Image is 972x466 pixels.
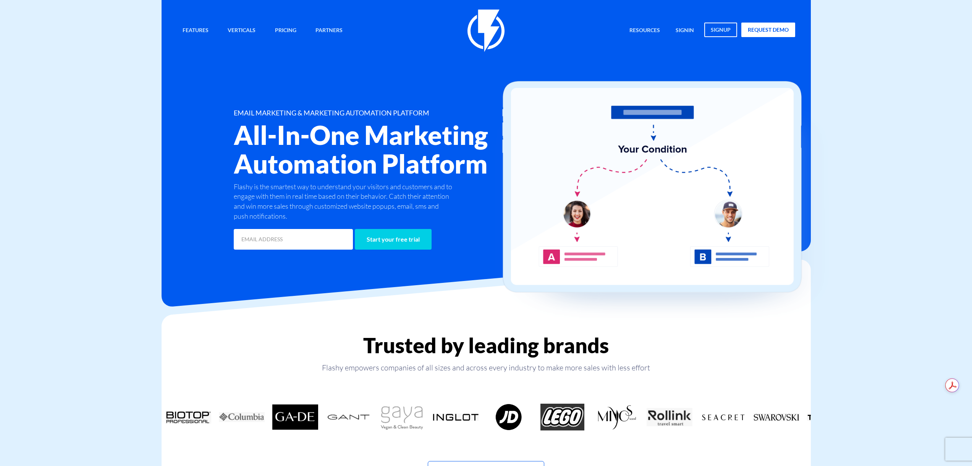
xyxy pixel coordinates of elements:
h1: EMAIL MARKETING & MARKETING AUTOMATION PLATFORM [234,109,532,117]
a: Verticals [222,23,261,39]
div: 11 / 18 [643,404,696,430]
a: Pricing [269,23,302,39]
div: 2 / 18 [162,404,215,430]
a: Features [177,23,214,39]
p: Flashy empowers companies of all sizes and across every industry to make more sales with less effort [162,362,811,373]
input: EMAIL ADDRESS [234,229,353,250]
div: 14 / 18 [803,404,857,430]
a: Resources [624,23,666,39]
div: 10 / 18 [589,404,643,430]
div: 12 / 18 [696,404,750,430]
div: 13 / 18 [750,404,803,430]
div: 4 / 18 [268,404,322,430]
div: 3 / 18 [215,404,268,430]
div: 7 / 18 [429,404,482,430]
div: 5 / 18 [322,404,375,430]
div: 8 / 18 [482,404,536,430]
div: 6 / 18 [375,404,429,430]
a: signup [704,23,737,37]
a: signin [670,23,700,39]
h2: All-In-One Marketing Automation Platform [234,121,532,178]
p: Flashy is the smartest way to understand your visitors and customers and to engage with them in r... [234,182,454,221]
a: request demo [741,23,795,37]
a: Partners [310,23,348,39]
input: Start your free trial [355,229,432,250]
h2: Trusted by leading brands [162,334,811,357]
div: 9 / 18 [536,404,589,430]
